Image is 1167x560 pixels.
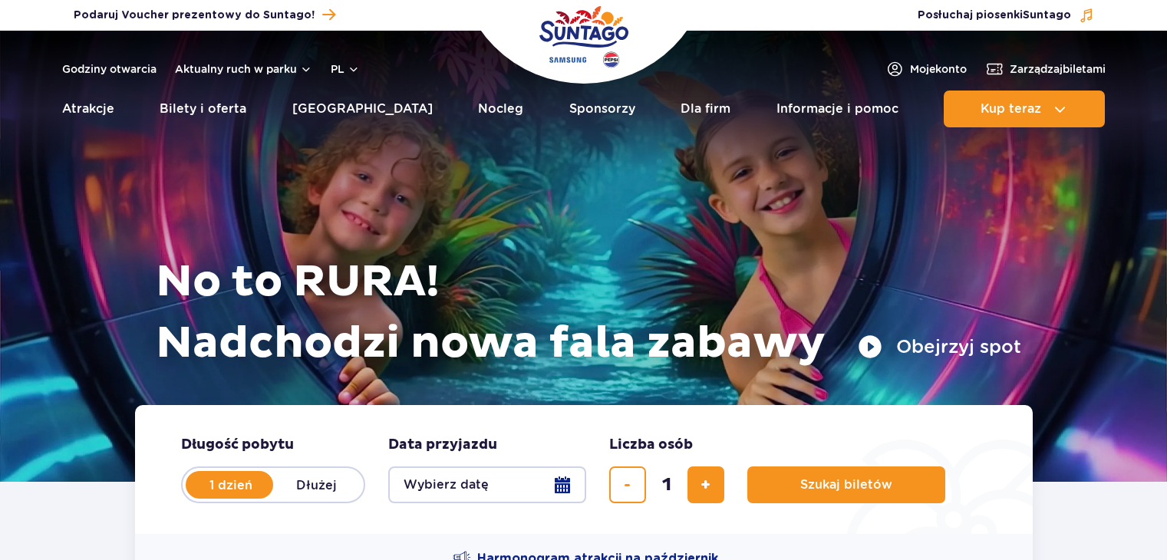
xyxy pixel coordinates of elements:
span: Zarządzaj biletami [1010,61,1106,77]
a: Dla firm [681,91,730,127]
a: Podaruj Voucher prezentowy do Suntago! [74,5,335,25]
a: Sponsorzy [569,91,635,127]
a: Nocleg [478,91,523,127]
h1: No to RURA! Nadchodzi nowa fala zabawy [156,252,1021,374]
button: pl [331,61,360,77]
span: Suntago [1023,10,1071,21]
label: Dłużej [273,469,361,501]
button: Posłuchaj piosenkiSuntago [918,8,1094,23]
label: 1 dzień [187,469,275,501]
button: Szukaj biletów [747,466,945,503]
a: Bilety i oferta [160,91,246,127]
a: Informacje i pomoc [776,91,898,127]
span: Szukaj biletów [800,478,892,492]
span: Kup teraz [981,102,1041,116]
button: Aktualny ruch w parku [175,63,312,75]
button: Obejrzyj spot [858,334,1021,359]
a: Godziny otwarcia [62,61,157,77]
a: Zarządzajbiletami [985,60,1106,78]
span: Liczba osób [609,436,693,454]
button: Kup teraz [944,91,1105,127]
button: dodaj bilet [687,466,724,503]
a: Atrakcje [62,91,114,127]
form: Planowanie wizyty w Park of Poland [135,405,1033,534]
a: [GEOGRAPHIC_DATA] [292,91,433,127]
button: Wybierz datę [388,466,586,503]
span: Data przyjazdu [388,436,497,454]
span: Posłuchaj piosenki [918,8,1071,23]
input: liczba biletów [648,466,685,503]
button: usuń bilet [609,466,646,503]
a: Mojekonto [885,60,967,78]
span: Długość pobytu [181,436,294,454]
span: Moje konto [910,61,967,77]
span: Podaruj Voucher prezentowy do Suntago! [74,8,315,23]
